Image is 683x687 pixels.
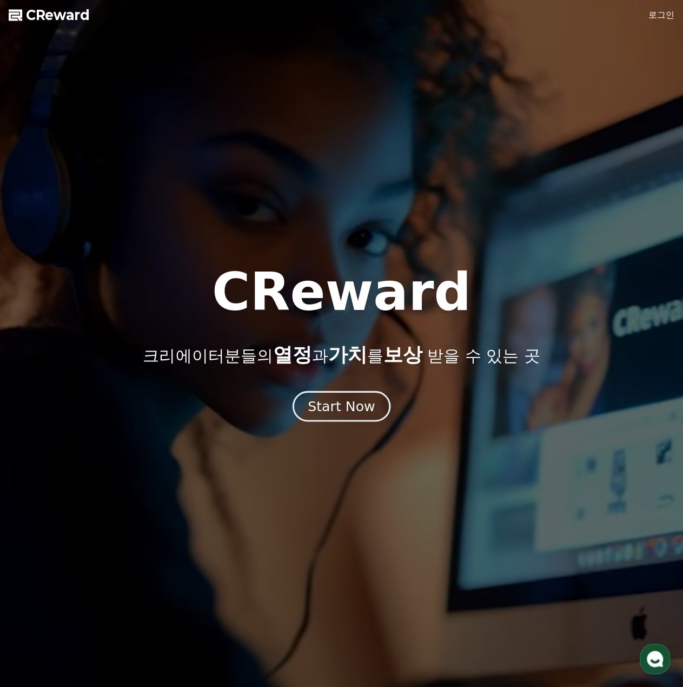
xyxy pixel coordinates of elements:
span: 대화 [99,360,112,368]
span: 설정 [167,359,180,368]
h1: CReward [212,266,471,318]
a: CReward [9,6,90,24]
span: 홈 [34,359,41,368]
span: 보상 [383,343,422,366]
span: CReward [26,6,90,24]
p: 크리에이터분들의 과 를 받을 수 있는 곳 [143,344,540,366]
a: 설정 [140,343,208,370]
button: Start Now [293,391,390,422]
a: 대화 [71,343,140,370]
span: 열정 [273,343,311,366]
a: 홈 [3,343,71,370]
span: 가치 [328,343,367,366]
a: Start Now [295,402,388,413]
div: Start Now [308,397,375,415]
a: 로그인 [648,9,674,22]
